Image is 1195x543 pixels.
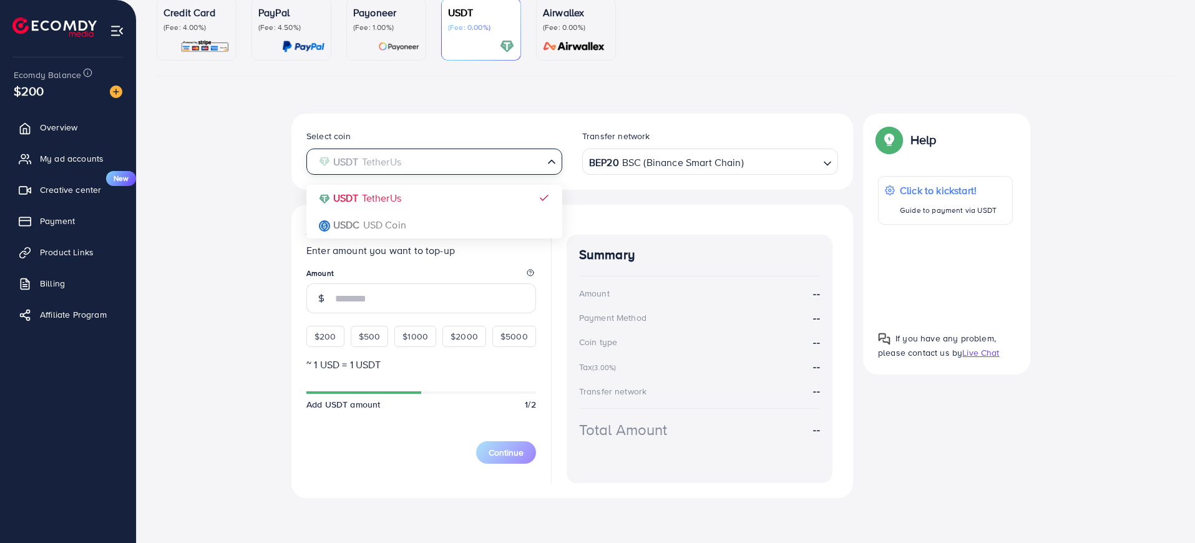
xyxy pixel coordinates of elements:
[448,22,514,32] p: (Fee: 0.00%)
[900,203,997,218] p: Guide to payment via USDT
[163,5,230,20] p: Credit Card
[579,311,646,324] div: Payment Method
[378,39,419,54] img: card
[592,363,616,373] small: (3.00%)
[40,308,107,321] span: Affiliate Program
[362,191,401,205] span: TetherUs
[582,130,650,142] label: Transfer network
[813,423,819,437] strong: --
[258,5,324,20] p: PayPal
[40,152,104,165] span: My ad accounts
[306,220,368,238] h3: Add fund
[813,335,819,350] strong: --
[306,243,536,258] p: Enter amount you want to top-up
[306,398,380,411] span: Add USDT amount
[878,332,996,359] span: If you have any problem, please contact us by
[9,302,127,327] a: Affiliate Program
[745,152,818,172] input: Search for option
[14,69,81,81] span: Ecomdy Balance
[579,419,668,441] div: Total Amount
[9,115,127,140] a: Overview
[12,17,97,37] img: logo
[180,39,230,54] img: card
[40,277,65,290] span: Billing
[9,177,127,202] a: Creative centerNew
[402,330,428,343] span: $1000
[9,208,127,233] a: Payment
[306,268,536,283] legend: Amount
[40,246,94,258] span: Product Links
[312,152,542,172] input: Search for option
[363,218,406,232] span: USD Coin
[359,330,381,343] span: $500
[543,22,609,32] p: (Fee: 0.00%)
[539,39,609,54] img: card
[258,22,324,32] p: (Fee: 4.50%)
[9,240,127,265] a: Product Links
[353,22,419,32] p: (Fee: 1.00%)
[589,154,619,172] strong: BEP20
[40,183,101,196] span: Creative center
[878,129,900,151] img: Popup guide
[579,247,820,263] h4: Summary
[813,360,819,373] strong: --
[14,82,44,100] span: $200
[353,5,419,20] p: Payoneer
[1142,487,1186,534] iframe: Chat
[579,361,620,373] div: Tax
[306,130,351,142] label: Select coin
[525,398,535,411] span: 1/2
[500,330,528,343] span: $5000
[163,22,230,32] p: (Fee: 4.00%)
[500,39,514,54] img: card
[9,146,127,171] a: My ad accounts
[813,311,819,325] strong: --
[489,446,524,459] span: Continue
[878,333,890,345] img: Popup guide
[315,330,336,343] span: $200
[910,132,937,147] p: Help
[9,271,127,296] a: Billing
[110,24,124,38] img: menu
[282,39,324,54] img: card
[333,218,360,232] strong: USDC
[582,149,838,174] div: Search for option
[106,171,136,186] span: New
[579,385,647,398] div: Transfer network
[319,220,330,232] img: coin
[900,183,997,198] p: Click to kickstart!
[40,215,75,227] span: Payment
[543,5,609,20] p: Airwallex
[579,287,610,300] div: Amount
[451,330,478,343] span: $2000
[306,149,562,174] div: Search for option
[813,384,819,398] strong: --
[476,441,536,464] button: Continue
[319,193,330,205] img: coin
[333,191,359,205] strong: USDT
[40,121,77,134] span: Overview
[306,357,536,372] p: ~ 1 USD = 1 USDT
[579,336,617,348] div: Coin type
[962,346,999,359] span: Live Chat
[622,154,744,172] span: BSC (Binance Smart Chain)
[813,286,819,301] strong: --
[110,86,122,98] img: image
[448,5,514,20] p: USDT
